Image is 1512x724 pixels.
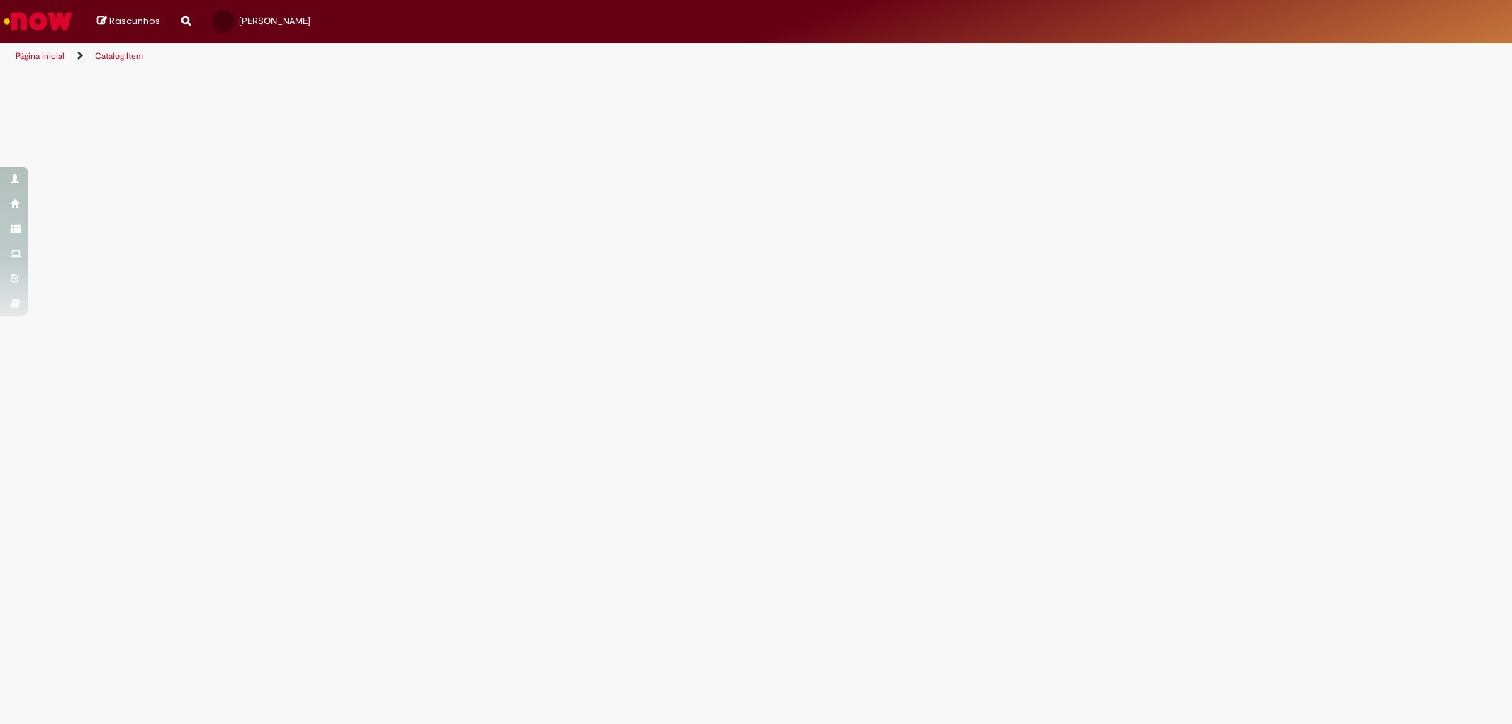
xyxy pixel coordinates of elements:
img: ServiceNow [1,7,74,35]
a: Página inicial [16,50,65,62]
a: Rascunhos [97,15,160,28]
ul: Trilhas de página [11,43,997,69]
a: Catalog Item [95,50,143,62]
span: [PERSON_NAME] [239,15,310,27]
span: Rascunhos [109,14,160,28]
